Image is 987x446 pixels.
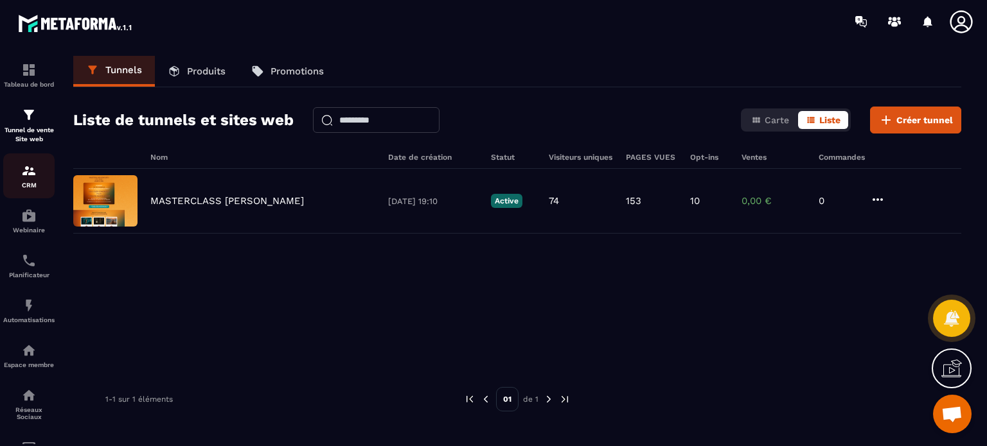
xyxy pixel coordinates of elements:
a: social-networksocial-networkRéseaux Sociaux [3,378,55,430]
p: 74 [549,195,559,207]
a: automationsautomationsAutomatisations [3,288,55,333]
img: prev [464,393,476,405]
a: Tunnels [73,56,155,87]
img: formation [21,163,37,178]
h6: Nom [150,153,375,162]
img: automations [21,298,37,313]
button: Carte [743,111,797,129]
a: automationsautomationsEspace membre [3,333,55,378]
img: logo [18,12,134,35]
img: image [73,175,138,227]
p: Active [491,194,522,208]
p: de 1 [523,394,538,404]
p: Tableau de bord [3,81,55,88]
p: Webinaire [3,227,55,234]
h6: Commandes [819,153,865,162]
img: formation [21,62,37,78]
img: automations [21,343,37,358]
p: Espace membre [3,361,55,368]
img: next [559,393,571,405]
h6: Date de création [388,153,478,162]
p: 0 [819,195,857,207]
p: Réseaux Sociaux [3,406,55,420]
a: formationformationCRM [3,153,55,198]
h2: Liste de tunnels et sites web [73,107,294,133]
a: schedulerschedulerPlanificateur [3,243,55,288]
h6: Visiteurs uniques [549,153,613,162]
p: MASTERCLASS [PERSON_NAME] [150,195,304,207]
p: Planificateur [3,271,55,279]
div: Ouvrir le chat [933,395,972,433]
img: prev [480,393,492,405]
span: Carte [765,115,789,125]
p: Tunnels [105,64,142,76]
a: formationformationTableau de bord [3,53,55,98]
p: [DATE] 19:10 [388,196,478,206]
span: Liste [819,115,840,125]
img: social-network [21,388,37,403]
h6: Ventes [742,153,806,162]
p: 10 [690,195,700,207]
h6: Statut [491,153,536,162]
img: formation [21,107,37,123]
p: Tunnel de vente Site web [3,126,55,144]
h6: PAGES VUES [626,153,677,162]
p: 153 [626,195,641,207]
img: automations [21,208,37,223]
p: Automatisations [3,316,55,323]
img: next [543,393,555,405]
p: Produits [187,65,226,77]
a: formationformationTunnel de vente Site web [3,98,55,153]
button: Liste [798,111,848,129]
h6: Opt-ins [690,153,729,162]
p: Promotions [271,65,324,77]
a: Promotions [238,56,337,87]
a: Produits [155,56,238,87]
a: automationsautomationsWebinaire [3,198,55,243]
p: 0,00 € [742,195,806,207]
p: 01 [496,387,519,411]
img: scheduler [21,253,37,268]
button: Créer tunnel [870,107,961,133]
span: Créer tunnel [896,114,953,126]
p: 1-1 sur 1 éléments [105,395,173,404]
p: CRM [3,182,55,189]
